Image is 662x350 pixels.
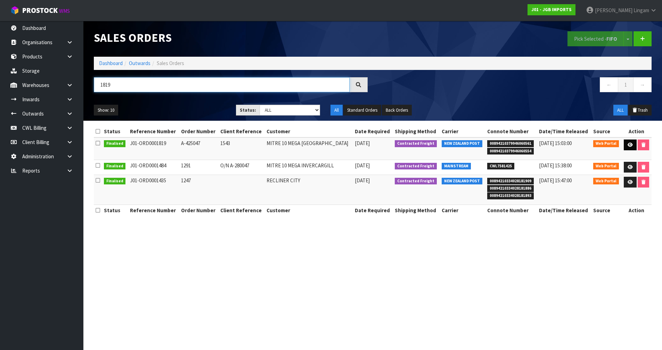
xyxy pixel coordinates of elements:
span: ProStock [22,6,58,15]
button: Trash [628,105,652,116]
button: Back Orders [382,105,412,116]
span: Lingam [634,7,649,14]
th: Order Number [179,205,219,216]
span: Sales Orders [157,60,184,66]
th: Source [591,205,621,216]
button: Standard Orders [343,105,381,116]
span: [DATE] [355,177,370,184]
th: Customer [265,205,353,216]
td: RECLINER CITY [265,175,353,205]
img: cube-alt.png [10,6,19,15]
span: Finalised [104,140,126,147]
th: Status [102,126,128,137]
th: Source [591,126,621,137]
span: CWL7581425 [487,163,514,170]
strong: FIFO [606,35,617,42]
span: [DATE] 15:38:00 [539,162,572,169]
span: 00894210379946060561 [487,140,534,147]
nav: Page navigation [378,77,652,94]
span: [PERSON_NAME] [595,7,632,14]
th: Shipping Method [393,126,440,137]
th: Date/Time Released [537,205,591,216]
strong: J01 - JGB IMPORTS [531,7,572,13]
th: Connote Number [485,126,537,137]
td: MITRE 10 MEGA INVERCARGILL [265,160,353,175]
th: Carrier [440,205,485,216]
a: Outwards [129,60,150,66]
span: Web Portal [593,178,619,185]
span: [DATE] [355,140,370,146]
span: Finalised [104,163,126,170]
th: Connote Number [485,205,537,216]
button: ALL [613,105,628,116]
span: Contracted Freight [395,178,437,185]
a: 1 [618,77,634,92]
button: Pick Selected -FIFO [567,31,624,46]
a: ← [600,77,618,92]
th: Order Number [179,126,219,137]
input: Search sales orders [94,77,350,92]
th: Carrier [440,126,485,137]
th: Date Required [353,205,393,216]
h1: Sales Orders [94,31,368,44]
a: Dashboard [99,60,123,66]
td: 1291 [179,160,219,175]
span: [DATE] 15:03:00 [539,140,572,146]
th: Date Required [353,126,393,137]
span: Finalised [104,178,126,185]
td: 1543 [219,137,265,160]
span: 00894210334028181886 [487,185,534,192]
span: Web Portal [593,140,619,147]
span: 00894210334028181893 [487,192,534,199]
button: All [330,105,343,116]
td: MITRE 10 MEGA [GEOGRAPHIC_DATA] [265,137,353,160]
span: [DATE] 15:47:00 [539,177,572,184]
span: MAINSTREAM [442,163,471,170]
span: Web Portal [593,163,619,170]
th: Reference Number [128,126,179,137]
strong: Status: [240,107,256,113]
span: 00894210334028181909 [487,178,534,185]
button: Show: 10 [94,105,118,116]
span: NEW ZEALAND POST [442,178,482,185]
th: Action [622,126,652,137]
td: O/N A-280047 [219,160,265,175]
small: WMS [59,8,70,14]
a: → [633,77,652,92]
td: A-425047 [179,137,219,160]
a: J01 - JGB IMPORTS [528,4,575,15]
th: Status [102,205,128,216]
th: Client Reference [219,205,265,216]
span: NEW ZEALAND POST [442,140,482,147]
th: Shipping Method [393,205,440,216]
th: Date/Time Released [537,126,591,137]
td: J01-ORD0001484 [128,160,179,175]
span: 00894210379946060554 [487,148,534,155]
td: J01-ORD0001435 [128,175,179,205]
th: Reference Number [128,205,179,216]
td: 1247 [179,175,219,205]
span: [DATE] [355,162,370,169]
th: Action [622,205,652,216]
span: Contracted Freight [395,140,437,147]
span: Contracted Freight [395,163,437,170]
th: Client Reference [219,126,265,137]
th: Customer [265,126,353,137]
td: J01-ORD0001819 [128,137,179,160]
